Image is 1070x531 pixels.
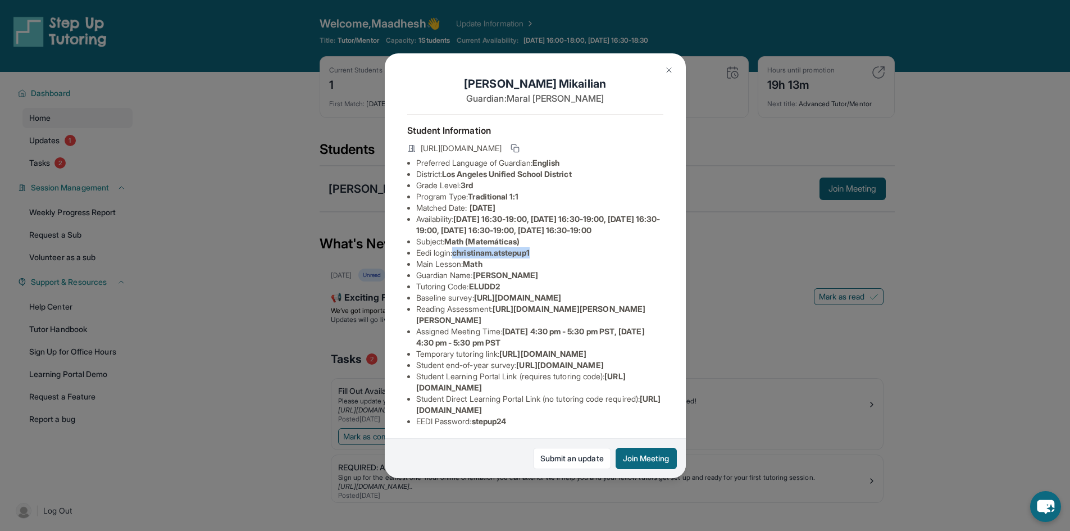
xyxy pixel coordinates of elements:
[1030,491,1061,522] button: chat-button
[416,214,663,236] li: Availability:
[416,270,663,281] li: Guardian Name :
[470,203,495,212] span: [DATE]
[416,214,661,235] span: [DATE] 16:30-19:00, [DATE] 16:30-19:00, [DATE] 16:30-19:00, [DATE] 16:30-19:00, [DATE] 16:30-19:00
[499,349,586,358] span: [URL][DOMAIN_NAME]
[416,191,663,202] li: Program Type:
[416,202,663,214] li: Matched Date:
[442,169,571,179] span: Los Angeles Unified School District
[416,303,663,326] li: Reading Assessment :
[474,293,561,302] span: [URL][DOMAIN_NAME]
[472,416,507,426] span: stepup24
[508,142,522,155] button: Copy link
[421,143,502,154] span: [URL][DOMAIN_NAME]
[416,371,663,393] li: Student Learning Portal Link (requires tutoring code) :
[407,92,663,105] p: Guardian: Maral [PERSON_NAME]
[416,416,663,427] li: EEDI Password :
[416,236,663,247] li: Subject :
[416,247,663,258] li: Eedi login :
[532,158,560,167] span: English
[416,326,645,347] span: [DATE] 4:30 pm - 5:30 pm PST, [DATE] 4:30 pm - 5:30 pm PST
[416,281,663,292] li: Tutoring Code :
[452,248,529,257] span: christinam.atstepup1
[461,180,473,190] span: 3rd
[416,258,663,270] li: Main Lesson :
[416,348,663,360] li: Temporary tutoring link :
[407,124,663,137] h4: Student Information
[463,259,482,269] span: Math
[473,270,539,280] span: [PERSON_NAME]
[516,360,603,370] span: [URL][DOMAIN_NAME]
[533,448,611,469] a: Submit an update
[416,304,646,325] span: [URL][DOMAIN_NAME][PERSON_NAME][PERSON_NAME]
[416,169,663,180] li: District:
[416,292,663,303] li: Baseline survey :
[468,192,518,201] span: Traditional 1:1
[416,180,663,191] li: Grade Level:
[444,237,520,246] span: Math (Matemáticas)
[407,76,663,92] h1: [PERSON_NAME] Mikailian
[616,448,677,469] button: Join Meeting
[416,326,663,348] li: Assigned Meeting Time :
[416,360,663,371] li: Student end-of-year survey :
[416,393,663,416] li: Student Direct Learning Portal Link (no tutoring code required) :
[416,157,663,169] li: Preferred Language of Guardian:
[664,66,673,75] img: Close Icon
[469,282,500,291] span: ELUDD2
